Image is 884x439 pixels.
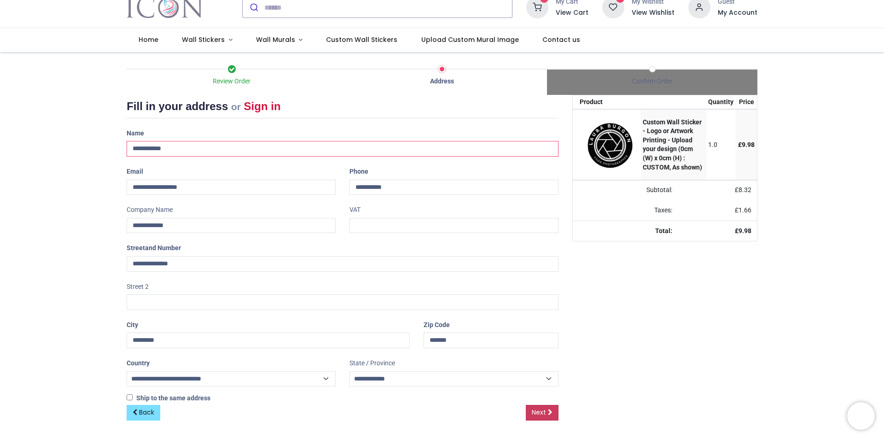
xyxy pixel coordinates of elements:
[847,402,875,430] iframe: Brevo live chat
[643,118,702,171] strong: Custom Wall Sticker - Logo or Artwork Printing - Upload your design (0cm (W) x 0cm (H) : CUSTOM, ...
[244,28,314,52] a: Wall Murals
[573,180,678,200] td: Subtotal:
[573,200,678,221] td: Taxes:
[326,35,397,44] span: Custom Wall Stickers
[231,101,241,112] small: or
[127,279,149,295] label: Street 2
[526,3,548,11] a: 1
[532,408,546,417] span: Next
[738,141,755,148] span: £
[139,408,154,417] span: Back
[337,77,547,86] div: Address
[742,141,755,148] span: 9.98
[127,126,144,141] label: Name
[127,240,181,256] label: Street
[580,115,639,174] img: wWuuvcAAAAGSURBVAMAYutF2fD7upcAAAAASUVORK5CYII=
[244,100,281,112] a: Sign in
[127,394,210,403] label: Ship to the same address
[127,405,160,421] a: Back
[739,206,751,214] span: 1.66
[127,317,138,333] label: City
[735,227,751,234] strong: £
[542,35,580,44] span: Contact us
[739,227,751,234] span: 9.98
[349,164,368,180] label: Phone
[718,8,757,18] a: My Account
[708,140,733,150] div: 1.0
[424,317,450,333] label: Zip Code
[632,8,675,18] a: View Wishlist
[573,95,641,109] th: Product
[127,394,133,400] input: Ship to the same address
[421,35,519,44] span: Upload Custom Mural Image
[127,77,337,86] div: Review Order
[349,202,361,218] label: VAT
[127,100,228,112] span: Fill in your address
[706,95,736,109] th: Quantity
[602,3,624,11] a: 0
[655,227,672,234] strong: Total:
[145,244,181,252] span: and Number
[547,77,757,86] div: Confirm Order
[735,186,751,193] span: £
[256,35,295,44] span: Wall Murals
[556,8,588,18] a: View Cart
[349,356,395,371] label: State / Province
[139,35,158,44] span: Home
[735,206,751,214] span: £
[182,35,225,44] span: Wall Stickers
[736,95,757,109] th: Price
[526,405,558,421] a: Next
[739,186,751,193] span: 8.32
[170,28,244,52] a: Wall Stickers
[127,356,150,371] label: Country
[127,164,143,180] label: Email
[127,202,173,218] label: Company Name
